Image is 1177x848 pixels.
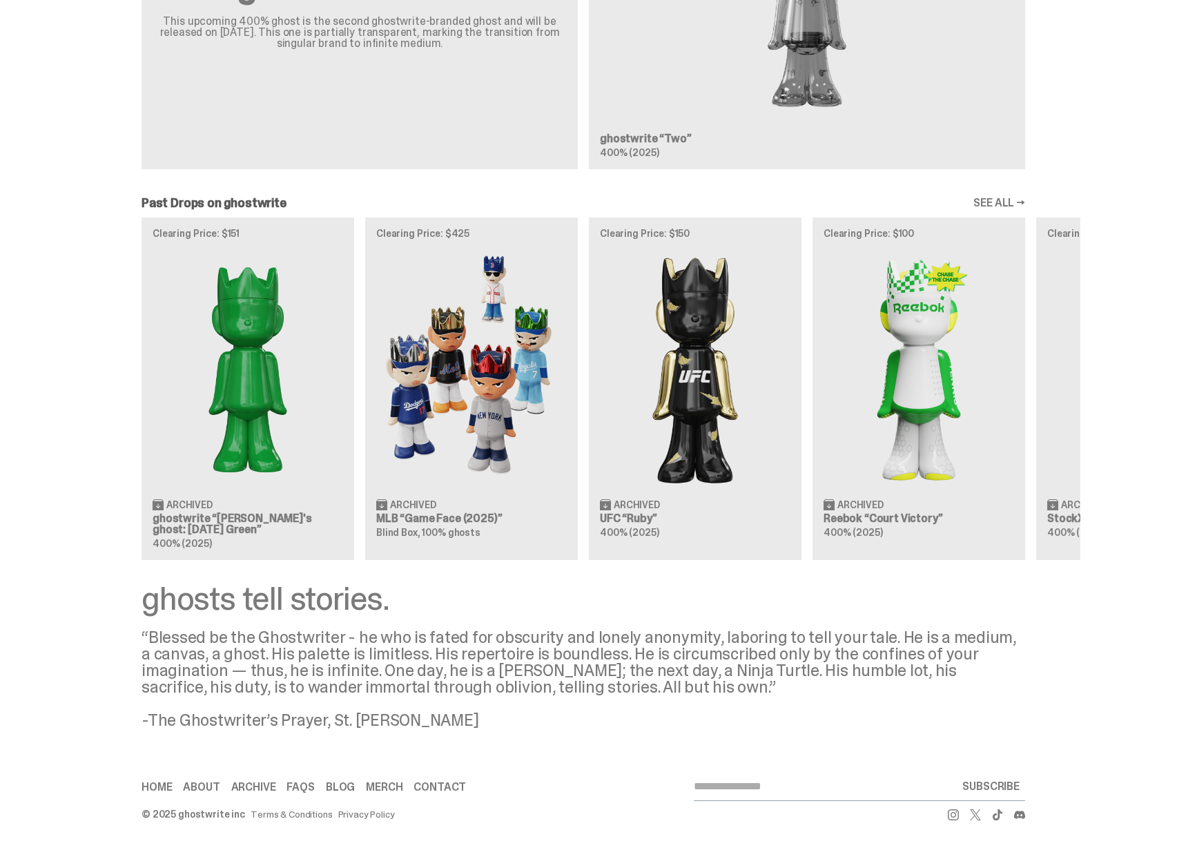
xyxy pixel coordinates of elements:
[813,218,1025,560] a: Clearing Price: $100 Court Victory Archived
[183,782,220,793] a: About
[824,513,1014,524] h3: Reebok “Court Victory”
[600,513,790,524] h3: UFC “Ruby”
[824,249,1014,488] img: Court Victory
[142,218,354,560] a: Clearing Price: $151 Schrödinger's ghost: Sunday Green Archived
[142,197,286,209] h2: Past Drops on ghostwrite
[142,629,1025,729] div: “Blessed be the Ghostwriter - he who is fated for obscurity and lonely anonymity, laboring to tel...
[376,513,567,524] h3: MLB “Game Face (2025)”
[973,197,1025,209] a: SEE ALL →
[142,782,172,793] a: Home
[614,500,660,510] span: Archived
[957,773,1025,800] button: SUBSCRIBE
[231,782,276,793] a: Archive
[1061,500,1107,510] span: Archived
[824,526,882,539] span: 400% (2025)
[142,582,1025,615] div: ghosts tell stories.
[390,500,436,510] span: Archived
[376,229,567,238] p: Clearing Price: $425
[286,782,314,793] a: FAQs
[153,229,343,238] p: Clearing Price: $151
[158,16,561,49] p: This upcoming 400% ghost is the second ghostwrite-branded ghost and will be released on [DATE]. T...
[600,133,1014,144] h3: ghostwrite “Two”
[824,229,1014,238] p: Clearing Price: $100
[600,229,790,238] p: Clearing Price: $150
[837,500,884,510] span: Archived
[153,537,211,550] span: 400% (2025)
[422,526,480,539] span: 100% ghosts
[153,249,343,488] img: Schrödinger's ghost: Sunday Green
[366,782,402,793] a: Merch
[365,218,578,560] a: Clearing Price: $425 Game Face (2025) Archived
[589,218,801,560] a: Clearing Price: $150 Ruby Archived
[376,526,420,539] span: Blind Box,
[600,249,790,488] img: Ruby
[338,809,395,819] a: Privacy Policy
[142,809,245,819] div: © 2025 ghostwrite inc
[600,146,659,159] span: 400% (2025)
[414,782,466,793] a: Contact
[251,809,332,819] a: Terms & Conditions
[1047,526,1106,539] span: 400% (2025)
[166,500,213,510] span: Archived
[153,513,343,535] h3: ghostwrite “[PERSON_NAME]'s ghost: [DATE] Green”
[326,782,355,793] a: Blog
[600,526,659,539] span: 400% (2025)
[376,249,567,488] img: Game Face (2025)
